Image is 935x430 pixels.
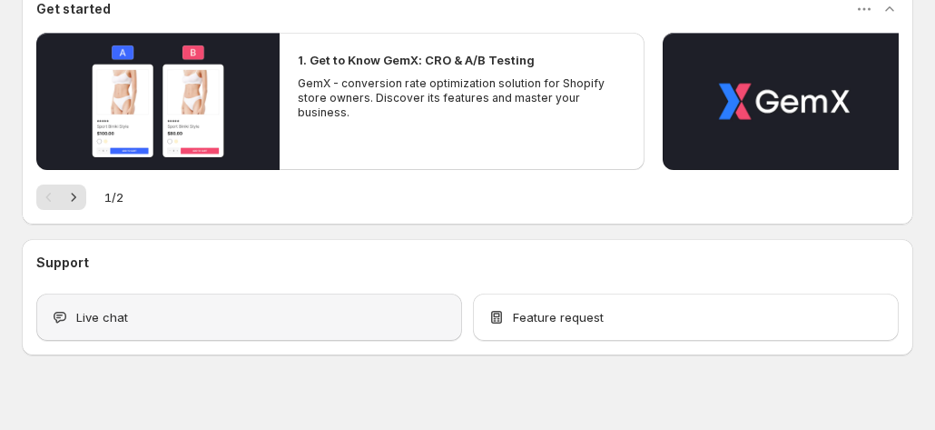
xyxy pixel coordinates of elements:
button: Play video [663,33,906,170]
nav: Pagination [36,185,86,210]
h2: 1. Get to Know GemX: CRO & A/B Testing [298,51,535,69]
span: 1 / 2 [104,188,123,206]
p: GemX - conversion rate optimization solution for Shopify store owners. Discover its features and ... [298,76,626,120]
button: Play video [36,33,280,170]
span: Feature request [513,308,604,326]
span: Live chat [76,308,128,326]
button: Next [61,185,86,210]
h3: Support [36,254,89,272]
